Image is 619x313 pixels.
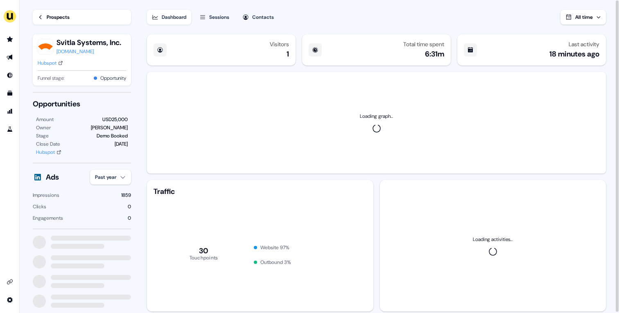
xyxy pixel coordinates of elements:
a: Hubspot [36,148,61,156]
div: Prospects [47,13,70,21]
button: Svitla Systems, Inc. [56,38,121,47]
a: Go to attribution [3,105,16,118]
div: Clicks [33,203,46,211]
a: Go to integrations [3,275,16,288]
a: Prospects [33,10,131,25]
div: Last activity [569,41,599,47]
div: Traffic [154,187,366,196]
a: Go to experiments [3,123,16,136]
div: Hubspot [36,148,55,156]
div: 18 minutes ago [549,49,599,59]
div: Ads [46,172,59,182]
span: All time [575,14,593,20]
a: Hubspot [38,59,63,67]
button: All time [560,10,606,25]
div: Visitors [270,41,289,47]
tspan: 30 [199,246,209,256]
a: Go to outbound experience [3,51,16,64]
div: Loading graph... [360,112,393,120]
div: 1859 [121,191,131,199]
div: Impressions [33,191,59,199]
div: Hubspot [38,59,56,67]
div: Owner [36,124,51,132]
div: Amount [36,115,54,124]
button: Past year [90,170,131,185]
div: Dashboard [162,13,186,21]
tspan: Touchpoints [190,254,218,261]
div: Demo Booked [97,132,128,140]
div: [DATE] [115,140,128,148]
span: Funnel stage: [38,74,64,82]
button: Opportunity [100,74,126,82]
a: [DOMAIN_NAME] [56,47,121,56]
div: Engagements [33,214,63,222]
div: Sessions [209,13,229,21]
div: Opportunities [33,99,131,109]
div: 0 [128,203,131,211]
div: Outbound 3 % [260,258,291,266]
a: Go to Inbound [3,69,16,82]
button: Contacts [237,10,279,25]
a: Go to integrations [3,293,16,306]
div: Contacts [252,13,274,21]
div: USD25,000 [102,115,128,124]
div: Stage [36,132,49,140]
button: Dashboard [147,10,191,25]
div: 0 [128,214,131,222]
div: 1 [287,49,289,59]
div: Loading activities... [473,235,513,243]
button: Sessions [194,10,234,25]
div: 6:31m [425,49,444,59]
div: Total time spent [403,41,444,47]
div: Website 97 % [260,243,289,252]
a: Go to prospects [3,33,16,46]
div: [PERSON_NAME] [91,124,128,132]
a: Go to templates [3,87,16,100]
div: Close Date [36,140,60,148]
